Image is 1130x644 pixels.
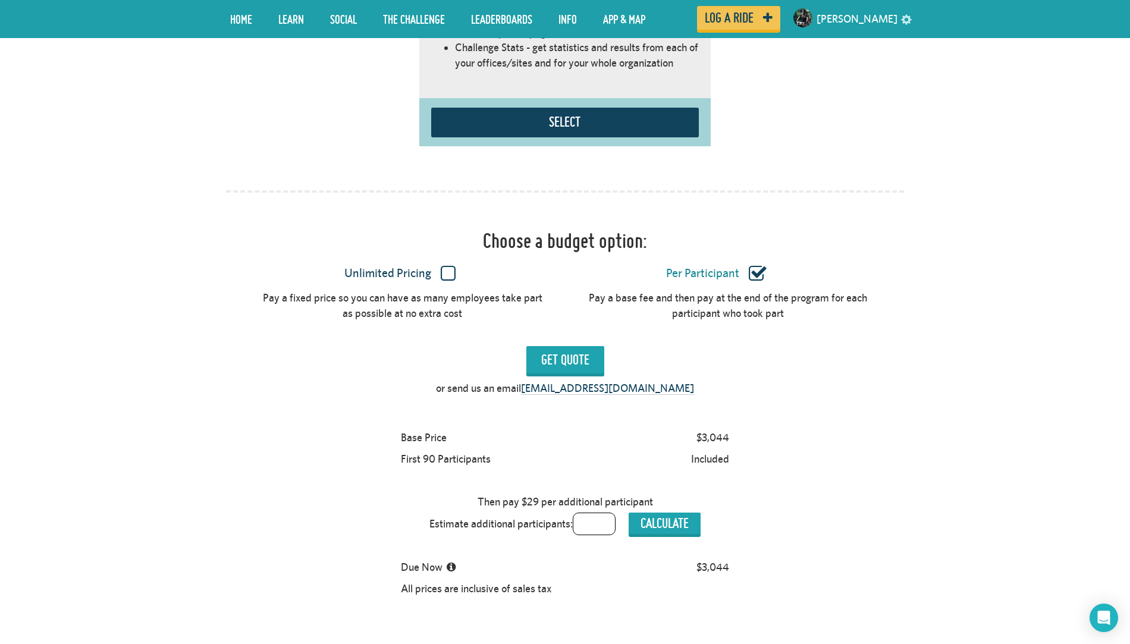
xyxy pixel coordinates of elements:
div: Due Now [395,557,465,578]
div: Pay a fixed price so you can have as many employees take part as possible at no extra cost [261,290,544,321]
label: Unlimited Pricing [259,266,541,281]
h1: Choose a budget option: [483,229,647,253]
button: Select [431,108,699,134]
div: Included [686,448,734,470]
div: All prices are inclusive of sales tax [395,578,557,599]
a: The Challenge [374,4,454,34]
span: Log a ride [705,12,754,23]
div: First 90 Participants [395,448,496,470]
label: Per Participant [575,266,858,281]
div: $3,044 [691,557,734,578]
button: Calculate [629,513,701,534]
li: Challenge Stats - get statistics and results from each of your offices/sites and for your whole o... [455,40,699,70]
a: App & Map [594,4,654,34]
div: Base Price [395,427,452,448]
a: Info [550,4,586,34]
div: Then pay $29 per additional participant [472,491,658,513]
a: LEARN [269,4,313,34]
div: $3,044 [691,427,734,448]
a: Home [221,4,261,34]
a: settings drop down toggle [901,13,912,24]
i: Final total depends on the number of users who take part over the course of your plan. [447,562,456,573]
a: [EMAIL_ADDRESS][DOMAIN_NAME] [521,382,694,395]
input: Get Quote [526,346,604,373]
img: Small navigation user avatar [793,8,812,27]
p: or send us an email [436,381,694,396]
a: Leaderboards [462,4,541,34]
a: Social [321,4,366,34]
div: Pay a base fee and then pay at the end of the program for each participant who took part [586,290,869,321]
div: Open Intercom Messenger [1090,604,1118,632]
a: Log a ride [697,6,780,30]
a: [PERSON_NAME] [817,5,897,33]
div: Estimate additional participants: [424,513,706,535]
